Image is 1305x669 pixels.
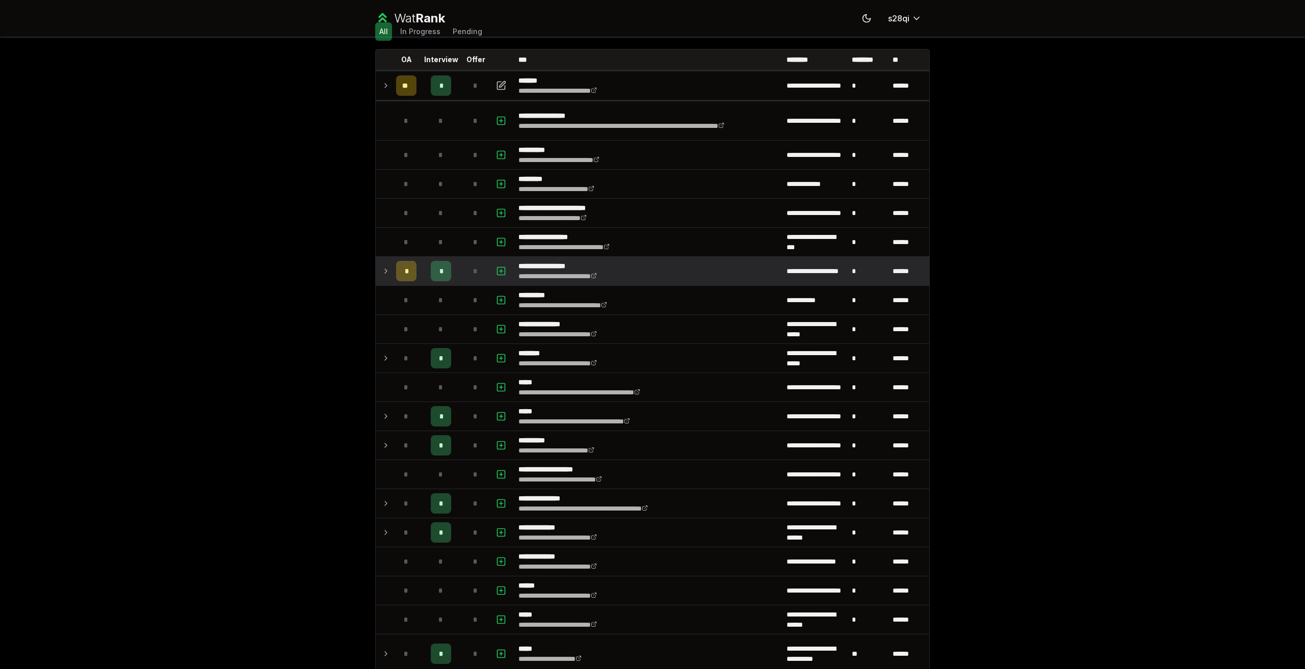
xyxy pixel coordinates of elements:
[880,9,930,28] button: s28qi
[424,55,458,65] p: Interview
[375,22,392,41] button: All
[401,55,412,65] p: OA
[375,10,445,26] a: WatRank
[396,22,445,41] button: In Progress
[466,55,485,65] p: Offer
[394,10,445,26] div: Wat
[888,12,909,24] span: s28qi
[449,22,486,41] button: Pending
[415,11,445,25] span: Rank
